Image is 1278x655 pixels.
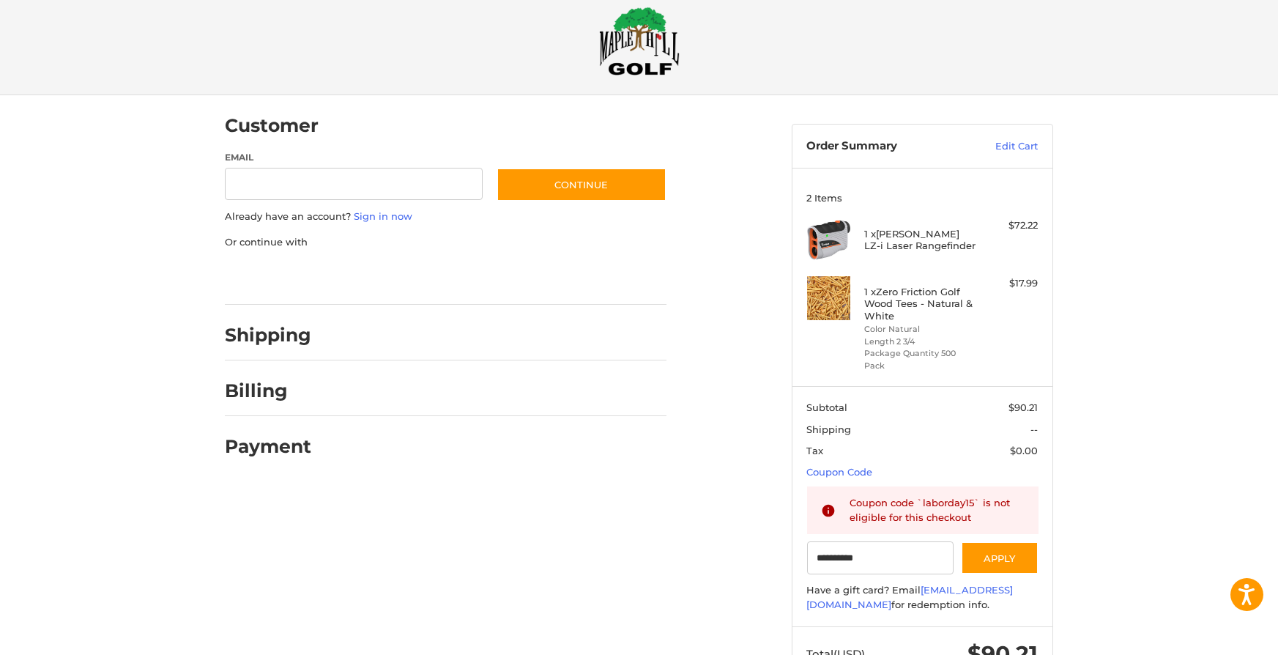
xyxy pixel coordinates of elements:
h4: 1 x [PERSON_NAME] LZ-i Laser Rangefinder [865,228,977,252]
p: Already have an account? [225,210,666,224]
h2: Payment [225,435,311,458]
h3: Order Summary [807,139,965,154]
li: Color Natural [865,323,977,336]
img: Maple Hill Golf [599,7,680,75]
button: Apply [961,541,1039,574]
span: $90.21 [1009,401,1039,413]
li: Package Quantity 500 Pack [865,347,977,371]
div: Coupon code `laborday15` is not eligible for this checkout [850,496,1025,525]
span: Subtotal [807,401,848,413]
iframe: PayPal-paypal [220,264,330,290]
div: $72.22 [981,218,1039,233]
iframe: Google Customer Reviews [1157,615,1278,655]
span: Shipping [807,423,852,435]
iframe: PayPal-paylater [344,264,454,290]
a: Edit Cart [965,139,1039,154]
a: [EMAIL_ADDRESS][DOMAIN_NAME] [807,584,1014,610]
h3: 2 Items [807,192,1039,204]
div: Have a gift card? Email for redemption info. [807,583,1039,612]
span: $0.00 [1011,445,1039,456]
h2: Shipping [225,324,311,347]
a: Coupon Code [807,466,873,478]
input: Gift Certificate or Coupon Code [807,541,954,574]
h2: Customer [225,114,319,137]
label: Email [225,151,483,164]
li: Length 2 3/4 [865,336,977,348]
a: Sign in now [354,210,412,222]
iframe: PayPal-venmo [469,264,579,290]
h4: 1 x Zero Friction Golf Wood Tees - Natural & White [865,286,977,322]
span: Tax [807,445,824,456]
span: -- [1031,423,1039,435]
h2: Billing [225,380,311,402]
div: $17.99 [981,276,1039,291]
p: Or continue with [225,235,666,250]
button: Continue [497,168,666,201]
